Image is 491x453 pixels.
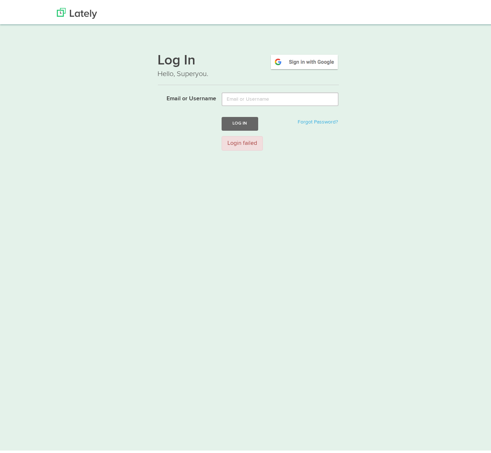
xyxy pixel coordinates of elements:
a: Forgot Password? [298,117,338,122]
button: Log In [222,114,258,128]
img: Lately [57,5,97,16]
p: Hello, Superyou. [158,66,339,77]
label: Email or Username [152,90,217,101]
h1: Log In [158,51,339,66]
input: Email or Username [222,90,339,104]
div: Login failed [222,134,263,148]
img: google-signin.png [270,51,339,68]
